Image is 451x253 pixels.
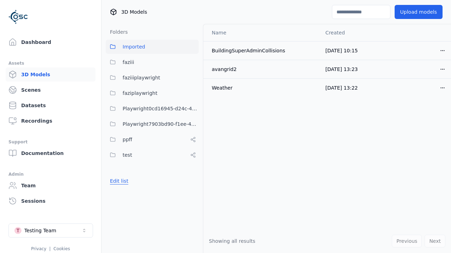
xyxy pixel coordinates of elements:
div: T [14,227,21,234]
button: Edit list [106,175,132,187]
button: faziiiplaywright [106,71,199,85]
span: | [49,246,51,251]
a: Cookies [54,246,70,251]
th: Name [203,24,320,41]
th: Created [320,24,385,41]
span: Playwright0cd16945-d24c-45f9-a8ba-c74193e3fd84 [123,104,199,113]
div: Admin [8,170,93,179]
a: Sessions [6,194,95,208]
a: Dashboard [6,35,95,49]
span: [DATE] 13:22 [325,85,358,91]
button: Imported [106,40,199,54]
a: 3D Models [6,67,95,82]
span: 3D Models [121,8,147,15]
span: [DATE] 10:15 [325,48,358,53]
a: Privacy [31,246,46,251]
div: Weather [212,84,314,91]
span: Showing all results [209,238,255,244]
span: Playwright7903bd90-f1ee-40e5-8689-7a943bbd43ef [123,120,199,128]
button: Playwright7903bd90-f1ee-40e5-8689-7a943bbd43ef [106,117,199,131]
button: faziplaywright [106,86,199,100]
button: Playwright0cd16945-d24c-45f9-a8ba-c74193e3fd84 [106,102,199,116]
span: test [123,151,132,159]
span: faziiiplaywright [123,73,160,82]
div: Support [8,138,93,146]
button: ppff [106,132,199,147]
h3: Folders [106,28,128,35]
span: [DATE] 13:23 [325,66,358,72]
div: avangrid2 [212,66,314,73]
span: faziplaywright [123,89,157,97]
span: ppff [123,135,132,144]
a: Datasets [6,98,95,112]
a: Documentation [6,146,95,160]
button: Upload models [395,5,443,19]
img: Logo [8,7,28,27]
button: test [106,148,199,162]
button: Select a workspace [8,223,93,238]
button: faziii [106,55,199,69]
span: Imported [123,43,145,51]
a: Recordings [6,114,95,128]
div: Testing Team [24,227,56,234]
div: Assets [8,59,93,67]
span: faziii [123,58,134,66]
a: Team [6,179,95,193]
div: BuildingSuperAdminCollisions [212,47,314,54]
a: Scenes [6,83,95,97]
